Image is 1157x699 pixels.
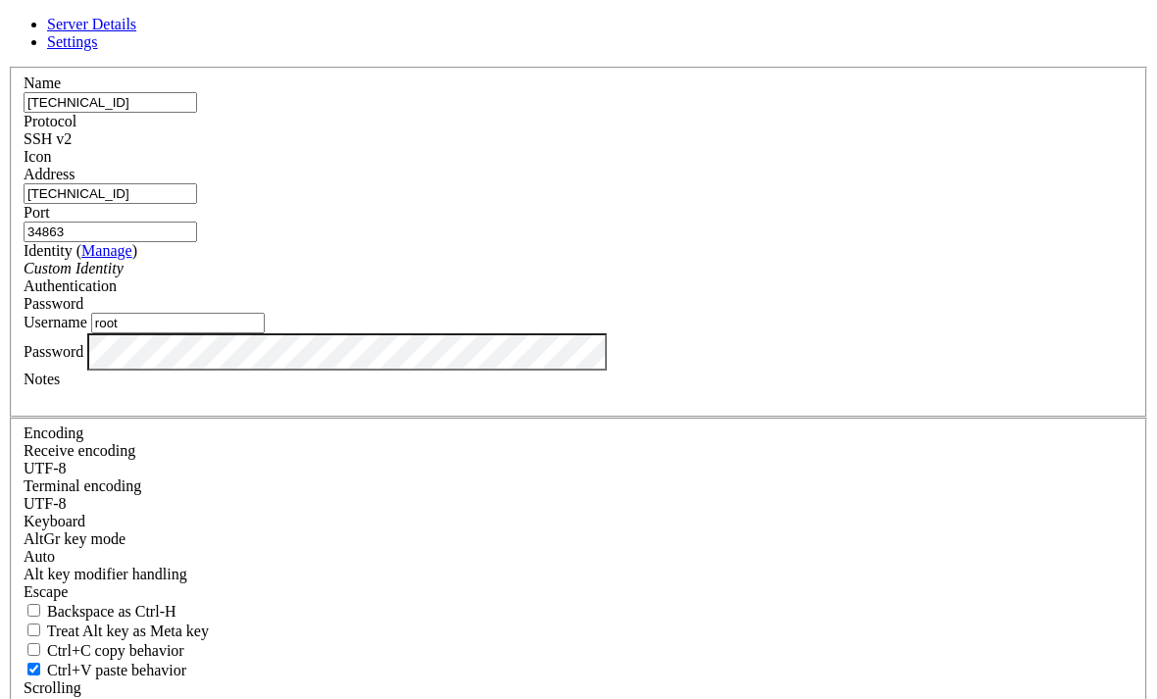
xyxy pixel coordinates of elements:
[24,242,137,259] label: Identity
[24,477,141,494] label: The default terminal encoding. ISO-2022 enables character map translations (like graphics maps). ...
[24,148,51,165] label: Icon
[24,495,1133,513] div: UTF-8
[24,130,1133,148] div: SSH v2
[81,242,132,259] a: Manage
[24,260,124,276] i: Custom Identity
[24,183,197,204] input: Host Name or IP
[47,642,184,659] span: Ctrl+C copy behavior
[24,513,85,529] label: Keyboard
[24,548,55,565] span: Auto
[27,643,40,656] input: Ctrl+C copy behavior
[47,603,176,620] span: Backspace as Ctrl-H
[24,295,83,312] span: Password
[24,623,209,639] label: Whether the Alt key acts as a Meta key or as a distinct Alt key.
[24,342,83,359] label: Password
[24,166,75,182] label: Address
[47,662,186,678] span: Ctrl+V paste behavior
[24,603,176,620] label: If true, the backspace should send BS ('\x08', aka ^H). Otherwise the backspace key should send '...
[24,583,1133,601] div: Escape
[47,623,209,639] span: Treat Alt key as Meta key
[24,277,117,294] label: Authentication
[24,130,72,147] span: SSH v2
[24,92,197,113] input: Server Name
[24,548,1133,566] div: Auto
[24,495,67,512] span: UTF-8
[24,75,61,91] label: Name
[91,313,265,333] input: Login Username
[27,604,40,617] input: Backspace as Ctrl-H
[24,260,1133,277] div: Custom Identity
[76,242,137,259] span: ( )
[24,442,135,459] label: Set the expected encoding for data received from the host. If the encodings do not match, visual ...
[24,662,186,678] label: Ctrl+V pastes if true, sends ^V to host if false. Ctrl+Shift+V sends ^V to host if true, pastes i...
[24,642,184,659] label: Ctrl-C copies if true, send ^C to host if false. Ctrl-Shift-C sends ^C to host if true, copies if...
[24,460,1133,477] div: UTF-8
[47,33,98,50] a: Settings
[24,314,87,330] label: Username
[24,113,76,129] label: Protocol
[24,204,50,221] label: Port
[24,566,187,582] label: Controls how the Alt key is handled. Escape: Send an ESC prefix. 8-Bit: Add 128 to the typed char...
[24,530,126,547] label: Set the expected encoding for data received from the host. If the encodings do not match, visual ...
[24,424,83,441] label: Encoding
[24,222,197,242] input: Port Number
[24,460,67,476] span: UTF-8
[24,295,1133,313] div: Password
[24,583,68,600] span: Escape
[24,679,81,696] label: Scrolling
[27,663,40,675] input: Ctrl+V paste behavior
[47,16,136,32] a: Server Details
[24,371,60,387] label: Notes
[27,624,40,636] input: Treat Alt key as Meta key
